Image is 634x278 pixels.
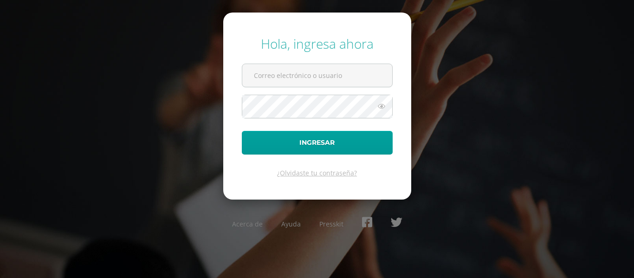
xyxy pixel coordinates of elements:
[242,131,393,155] button: Ingresar
[319,220,343,228] a: Presskit
[281,220,301,228] a: Ayuda
[232,220,263,228] a: Acerca de
[242,35,393,52] div: Hola, ingresa ahora
[277,168,357,177] a: ¿Olvidaste tu contraseña?
[242,64,392,87] input: Correo electrónico o usuario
